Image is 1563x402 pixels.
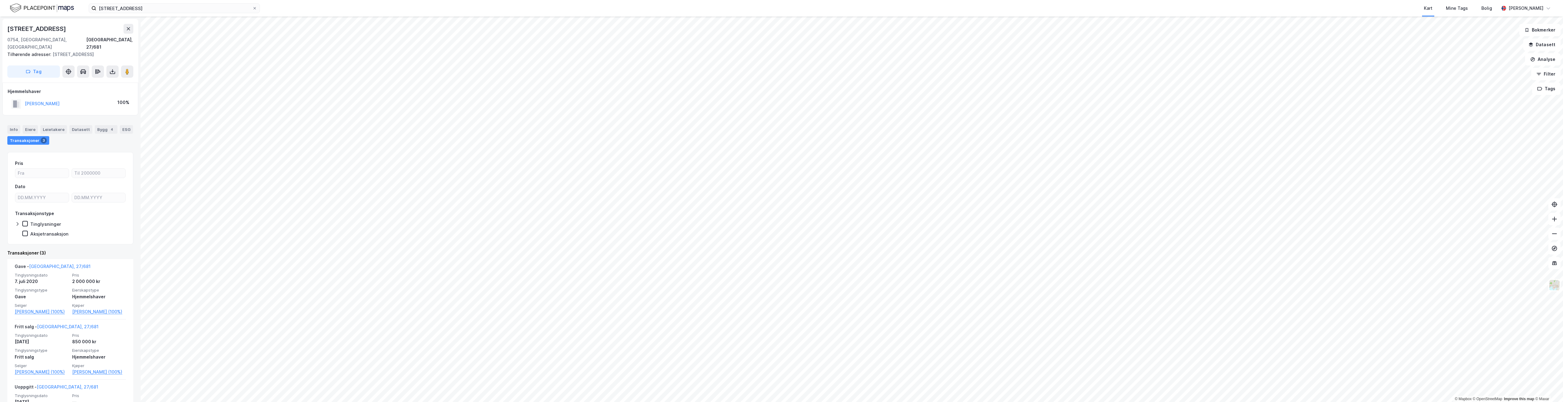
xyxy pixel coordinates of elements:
div: 7. juli 2020 [15,278,68,285]
div: Hjemmelshaver [72,353,126,361]
div: [PERSON_NAME] [1509,5,1543,12]
div: Hjemmelshaver [8,88,133,95]
div: [STREET_ADDRESS] [7,51,128,58]
span: Tinglysningstype [15,288,68,293]
div: [GEOGRAPHIC_DATA], 27/681 [86,36,133,51]
span: Pris [72,393,126,398]
span: Kjøper [72,363,126,368]
div: Bolig [1481,5,1492,12]
div: Fritt salg [15,353,68,361]
iframe: Chat Widget [1532,373,1563,402]
div: 4 [109,126,115,132]
div: Fritt salg - [15,323,98,333]
a: [PERSON_NAME] (100%) [72,368,126,376]
input: Søk på adresse, matrikkel, gårdeiere, leietakere eller personer [96,4,252,13]
div: Mine Tags [1446,5,1468,12]
span: Pris [72,333,126,338]
a: [GEOGRAPHIC_DATA], 27/681 [29,264,91,269]
a: [PERSON_NAME] (100%) [72,308,126,315]
span: Kjøper [72,303,126,308]
button: Filter [1531,68,1561,80]
span: Tinglysningsdato [15,393,68,398]
input: DD.MM.YYYY [72,193,125,202]
input: Til 2000000 [72,169,125,178]
button: Analyse [1525,53,1561,65]
div: ESG [120,125,133,134]
div: Hjemmelshaver [72,293,126,300]
div: Pris [15,160,23,167]
div: 2 000 000 kr [72,278,126,285]
div: Dato [15,183,25,190]
div: Leietakere [40,125,67,134]
div: Datasett [69,125,92,134]
span: Pris [72,273,126,278]
span: Eierskapstype [72,348,126,353]
div: Kontrollprogram for chat [1532,373,1563,402]
div: Eiere [23,125,38,134]
a: Improve this map [1504,397,1534,401]
div: 0754, [GEOGRAPHIC_DATA], [GEOGRAPHIC_DATA] [7,36,86,51]
a: [GEOGRAPHIC_DATA], 27/681 [37,384,98,389]
div: 3 [41,137,47,143]
div: Gave - [15,263,91,273]
span: Tinglysningstype [15,348,68,353]
span: Selger [15,363,68,368]
span: Tinglysningsdato [15,333,68,338]
span: Selger [15,303,68,308]
div: [STREET_ADDRESS] [7,24,67,34]
span: Tilhørende adresser: [7,52,53,57]
a: [PERSON_NAME] (100%) [15,368,68,376]
div: Kart [1424,5,1432,12]
div: Transaksjonstype [15,210,54,217]
div: 850 000 kr [72,338,126,345]
div: Bygg [95,125,117,134]
span: Tinglysningsdato [15,273,68,278]
div: Tinglysninger [30,221,61,227]
img: Z [1549,279,1560,291]
input: DD.MM.YYYY [15,193,69,202]
span: Eierskapstype [72,288,126,293]
div: Gave [15,293,68,300]
button: Bokmerker [1519,24,1561,36]
button: Datasett [1523,39,1561,51]
a: OpenStreetMap [1473,397,1502,401]
div: [DATE] [15,338,68,345]
div: Info [7,125,20,134]
div: Aksjetransaksjon [30,231,68,237]
a: [PERSON_NAME] (100%) [15,308,68,315]
div: Transaksjoner (3) [7,249,133,257]
a: [GEOGRAPHIC_DATA], 27/681 [37,324,98,329]
button: Tags [1532,83,1561,95]
button: Tag [7,65,60,78]
a: Mapbox [1455,397,1472,401]
div: 100% [117,99,129,106]
div: Uoppgitt - [15,383,98,393]
div: Transaksjoner [7,136,49,145]
img: logo.f888ab2527a4732fd821a326f86c7f29.svg [10,3,74,13]
input: Fra [15,169,69,178]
